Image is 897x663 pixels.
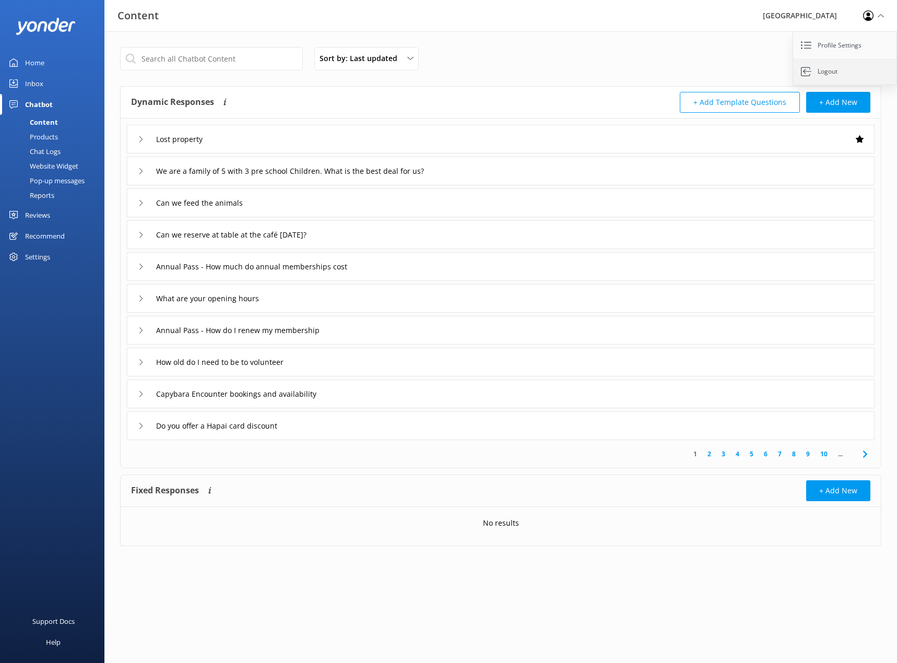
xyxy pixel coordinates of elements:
[680,92,800,113] button: + Add Template Questions
[773,449,787,459] a: 7
[730,449,745,459] a: 4
[25,246,50,267] div: Settings
[6,129,104,144] a: Products
[6,188,54,203] div: Reports
[6,144,61,159] div: Chat Logs
[702,449,716,459] a: 2
[320,53,404,64] span: Sort by: Last updated
[688,449,702,459] a: 1
[16,18,76,35] img: yonder-white-logo.png
[6,129,58,144] div: Products
[25,226,65,246] div: Recommend
[117,7,159,24] h3: Content
[46,632,61,653] div: Help
[131,480,199,501] h4: Fixed Responses
[815,449,833,459] a: 10
[787,449,801,459] a: 8
[801,449,815,459] a: 9
[6,115,104,129] a: Content
[25,94,53,115] div: Chatbot
[716,449,730,459] a: 3
[6,173,104,188] a: Pop-up messages
[25,52,44,73] div: Home
[6,115,58,129] div: Content
[120,47,303,70] input: Search all Chatbot Content
[6,159,104,173] a: Website Widget
[759,449,773,459] a: 6
[483,517,519,529] p: No results
[25,205,50,226] div: Reviews
[6,144,104,159] a: Chat Logs
[806,92,870,113] button: + Add New
[6,159,78,173] div: Website Widget
[131,92,214,113] h4: Dynamic Responses
[25,73,43,94] div: Inbox
[745,449,759,459] a: 5
[833,449,848,459] span: ...
[806,480,870,501] button: + Add New
[32,611,75,632] div: Support Docs
[6,188,104,203] a: Reports
[6,173,85,188] div: Pop-up messages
